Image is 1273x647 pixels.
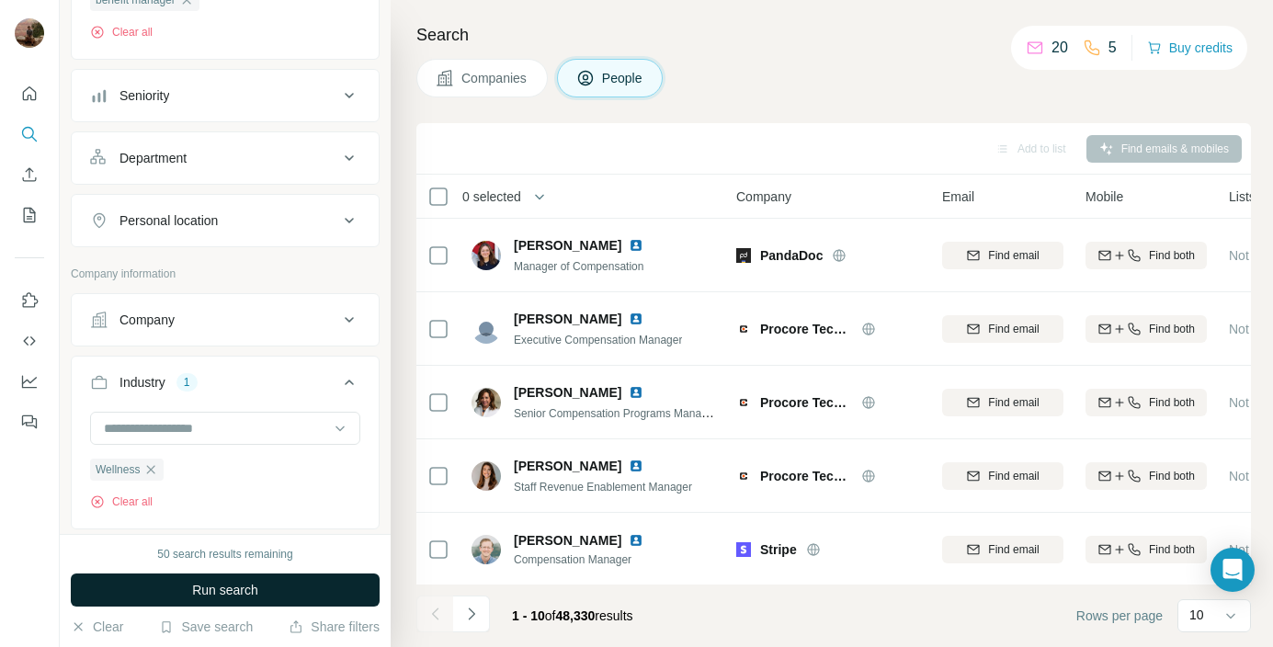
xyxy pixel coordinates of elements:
img: Avatar [472,535,501,564]
button: Find email [942,389,1063,416]
p: 20 [1051,37,1068,59]
button: Find email [942,315,1063,343]
div: 50 search results remaining [157,546,292,562]
span: Find both [1149,394,1195,411]
img: LinkedIn logo [629,533,643,548]
span: Company [736,187,791,206]
span: Find email [988,541,1039,558]
h4: Search [416,22,1251,48]
button: Clear [71,618,123,636]
span: Find both [1149,541,1195,558]
span: Find both [1149,247,1195,264]
span: Stripe [760,540,797,559]
span: Senior Compensation Programs Manager [514,405,717,420]
button: Clear all [90,24,153,40]
button: Navigate to next page [453,596,490,632]
span: Procore Technologies [760,467,852,485]
button: Share filters [289,618,380,636]
button: Find both [1085,242,1207,269]
span: Compensation Manager [514,551,665,568]
button: Quick start [15,77,44,110]
span: People [602,69,644,87]
button: Find email [942,536,1063,563]
button: Enrich CSV [15,158,44,191]
span: 48,330 [556,608,596,623]
span: Manager of Compensation [514,260,643,273]
span: Wellness [96,461,140,478]
img: Logo of Procore Technologies [736,469,751,483]
button: Find email [942,462,1063,490]
button: Use Surfe API [15,324,44,358]
span: Rows per page [1076,607,1163,625]
div: Open Intercom Messenger [1210,548,1255,592]
span: Find email [988,394,1039,411]
span: 1 - 10 [512,608,545,623]
span: PandaDoc [760,246,823,265]
button: Feedback [15,405,44,438]
img: Avatar [472,388,501,417]
span: [PERSON_NAME] [514,383,621,402]
button: Find both [1085,536,1207,563]
span: Staff Revenue Enablement Manager [514,481,692,494]
span: results [512,608,633,623]
button: Industry1 [72,360,379,412]
button: Seniority [72,74,379,118]
button: Run search [71,573,380,607]
img: Logo of Procore Technologies [736,322,751,336]
button: Search [15,118,44,151]
img: Avatar [472,241,501,270]
span: Procore Technologies [760,320,852,338]
span: [PERSON_NAME] [514,310,621,328]
div: Department [119,149,187,167]
img: LinkedIn logo [629,385,643,400]
img: LinkedIn logo [629,312,643,326]
div: 1 [176,374,198,391]
button: Find both [1085,389,1207,416]
img: Avatar [472,314,501,344]
img: LinkedIn logo [629,238,643,253]
div: Industry [119,373,165,392]
button: Personal location [72,199,379,243]
button: Dashboard [15,365,44,398]
img: Avatar [15,18,44,48]
img: Logo of Procore Technologies [736,395,751,410]
button: Use Surfe on LinkedIn [15,284,44,317]
span: Procore Technologies [760,393,852,412]
img: LinkedIn logo [629,459,643,473]
span: 0 selected [462,187,521,206]
button: Save search [159,618,253,636]
img: Logo of PandaDoc [736,248,751,263]
span: Find email [988,468,1039,484]
p: 10 [1189,606,1204,624]
img: Logo of Stripe [736,542,751,557]
span: Find email [988,321,1039,337]
p: 5 [1108,37,1117,59]
span: Email [942,187,974,206]
span: Find both [1149,468,1195,484]
span: Executive Compensation Manager [514,334,682,346]
button: My lists [15,199,44,232]
div: Personal location [119,211,218,230]
button: Clear all [90,494,153,510]
p: Company information [71,266,380,282]
button: Company [72,298,379,342]
span: Run search [192,581,258,599]
span: Find both [1149,321,1195,337]
button: Buy credits [1147,35,1233,61]
span: of [545,608,556,623]
button: Find both [1085,315,1207,343]
div: Company [119,311,175,329]
span: Lists [1229,187,1256,206]
span: [PERSON_NAME] [514,531,621,550]
span: Find email [988,247,1039,264]
button: Find both [1085,462,1207,490]
span: [PERSON_NAME] [514,457,621,475]
div: Seniority [119,86,169,105]
span: Companies [461,69,529,87]
button: Find email [942,242,1063,269]
img: Avatar [472,461,501,491]
span: [PERSON_NAME] [514,236,621,255]
button: Department [72,136,379,180]
span: Mobile [1085,187,1123,206]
